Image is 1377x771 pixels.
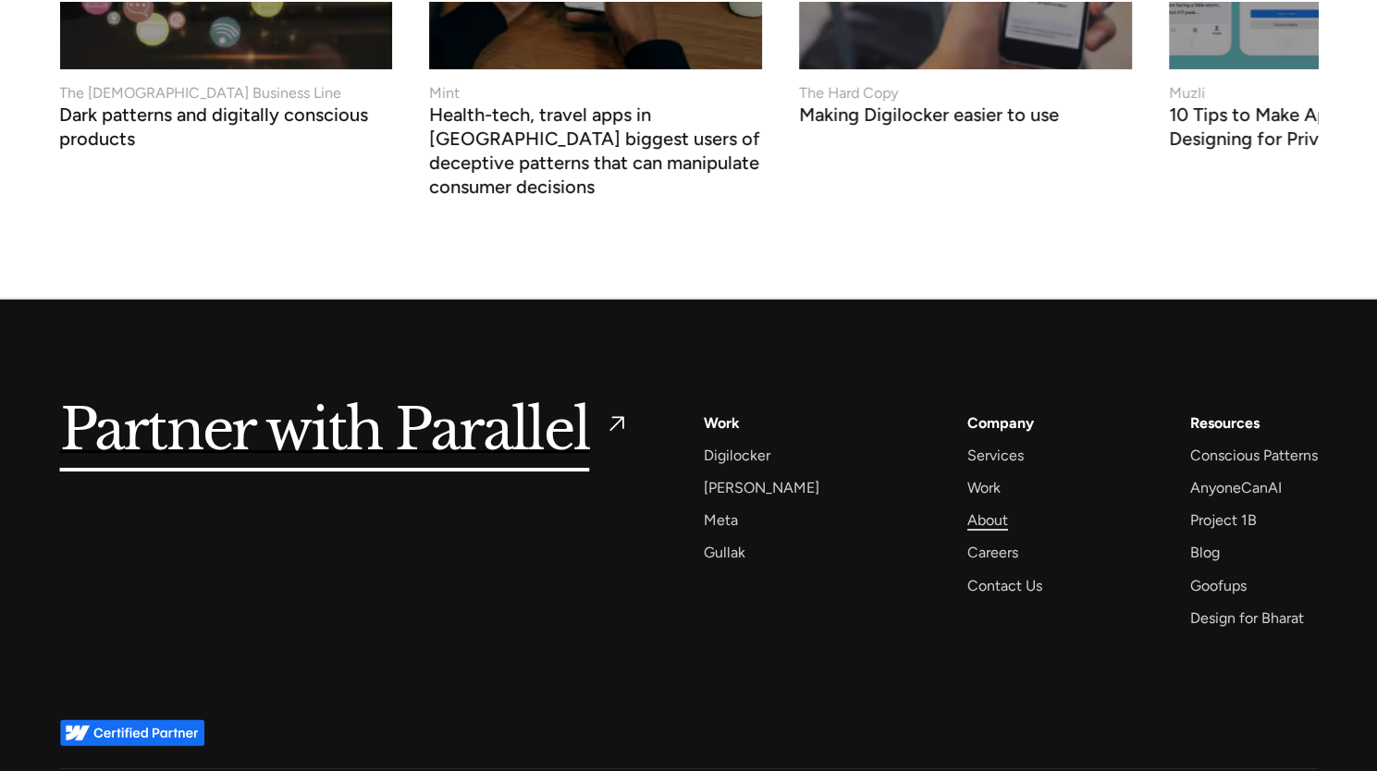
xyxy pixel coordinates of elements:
div: Resources [1189,410,1259,435]
a: Goofups [1189,573,1246,598]
a: Company [967,410,1034,435]
h3: Making Digilocker easier to use [799,108,1059,127]
a: AnyoneCanAI [1189,475,1281,500]
a: Digilocker [704,443,770,468]
div: The [DEMOGRAPHIC_DATA] Business Line [59,82,341,104]
a: Partner with Parallel [60,410,631,453]
h3: Health-tech, travel apps in [GEOGRAPHIC_DATA] biggest users of deceptive patterns that can manipu... [429,108,762,199]
div: The Hard Copy [799,82,898,104]
a: Blog [1189,540,1219,565]
a: Meta [704,508,738,532]
a: Project 1B [1189,508,1256,532]
a: [PERSON_NAME] [704,475,819,500]
a: Design for Bharat [1189,606,1303,630]
a: Careers [967,540,1018,565]
a: Contact Us [967,573,1042,598]
a: Gullak [704,540,745,565]
div: Muzli [1169,82,1205,104]
a: Conscious Patterns [1189,443,1317,468]
h5: Partner with Parallel [60,410,590,453]
h3: Dark patterns and digitally conscious products [59,108,392,151]
a: Services [967,443,1024,468]
a: About [967,508,1008,532]
a: Work [967,475,1001,500]
a: Work [704,410,740,435]
div: Mint [429,82,460,104]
